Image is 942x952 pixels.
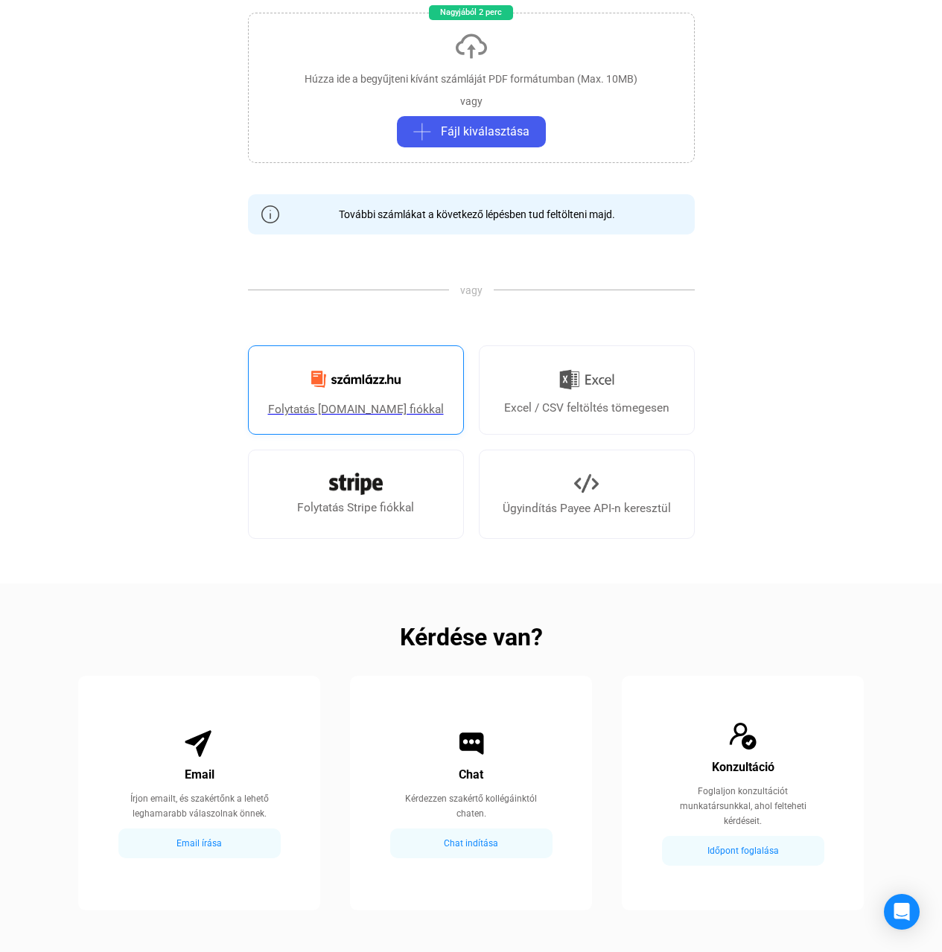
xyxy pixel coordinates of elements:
div: Kérdezzen szakértő kollégáinktól chaten. [390,791,552,821]
a: Excel / CSV feltöltés tömegesen [479,345,695,435]
div: Chat [459,766,483,784]
img: Chat [456,729,486,758]
img: upload-cloud [454,28,489,64]
div: Nagyjából 2 perc [429,5,513,20]
div: Excel / CSV feltöltés tömegesen [504,399,669,417]
div: Chat indítása [395,834,548,852]
img: Email [185,729,214,758]
div: Ügyindítás Payee API-n keresztül [503,499,671,517]
div: Konzultáció [712,758,774,776]
img: API [574,471,599,496]
button: Chat indítása [390,828,553,858]
button: Időpont foglalása [662,836,824,866]
a: Folytatás Stripe fiókkal [248,450,464,539]
div: Email [185,766,214,784]
div: Foglaljon konzultációt munkatársunkkal, ahol felteheti kérdéseit. [662,784,824,828]
a: Folytatás [DOMAIN_NAME] fiókkal [248,345,464,435]
img: Stripe [329,473,383,495]
div: Írjon emailt, és szakértőnk a lehető leghamarabb válaszolnak önnek. [118,791,280,821]
a: Ügyindítás Payee API-n keresztül [479,450,695,539]
div: vagy [460,94,483,109]
div: Open Intercom Messenger [884,894,920,930]
img: Excel [559,364,614,395]
span: Fájl kiválasztása [441,123,529,141]
img: Consultation [728,721,758,751]
div: Folytatás Stripe fiókkal [297,499,414,517]
div: Húzza ide a begyűjteni kívánt számláját PDF formátumban (Max. 10MB) [305,71,637,86]
div: Időpont foglalása [666,842,820,860]
h2: Kérdése van? [400,628,543,646]
div: Email írása [123,834,276,852]
img: Számlázz.hu [302,362,410,397]
button: Email írása [118,828,281,858]
div: Folytatás [DOMAIN_NAME] fiókkal [268,400,444,418]
button: plus-greyFájl kiválasztása [397,116,546,147]
span: vagy [449,283,494,298]
img: info-grey-outline [261,205,279,223]
img: plus-grey [413,123,431,141]
div: További számlákat a következő lépésben tud feltölteni majd. [328,207,615,222]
